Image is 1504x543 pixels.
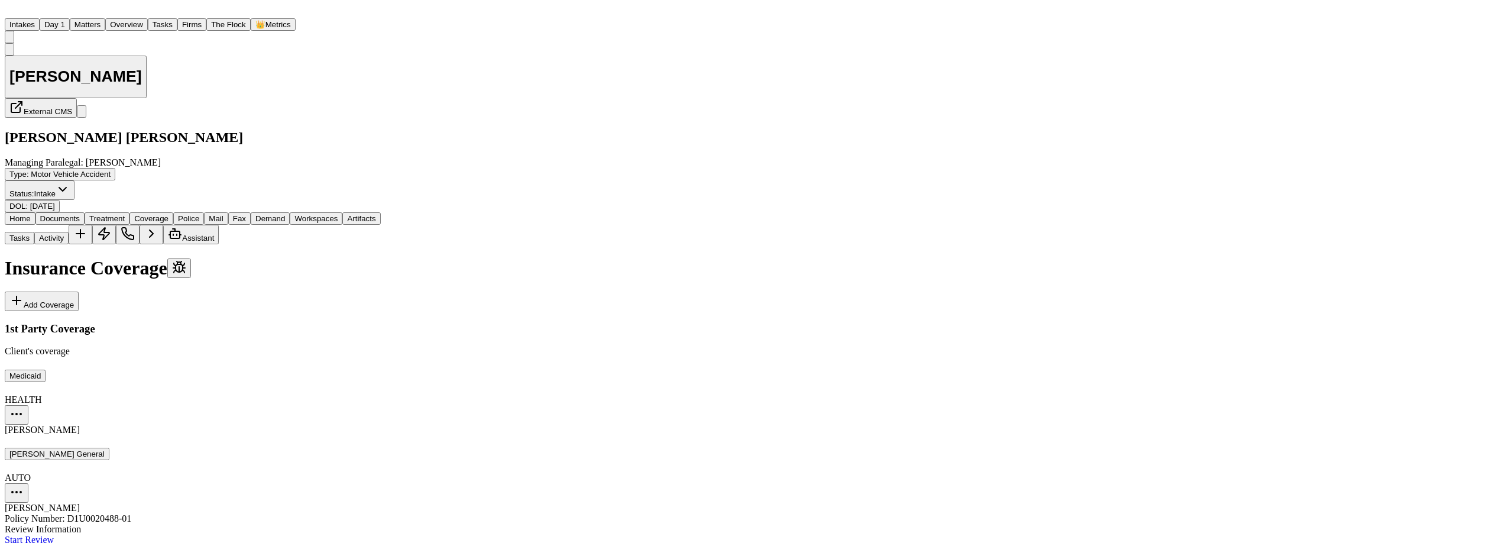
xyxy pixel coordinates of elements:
[40,18,70,31] button: Day 1
[178,214,199,223] span: Police
[5,292,79,311] button: Add Coverage
[116,225,140,244] button: Make a Call
[255,20,265,29] span: crown
[5,43,14,56] button: Copy Matter ID
[5,168,115,180] button: Edit Type: Motor Vehicle Accident
[69,225,92,244] button: Add Task
[5,19,40,29] a: Intakes
[5,473,31,483] span: AUTO
[255,214,285,223] span: Demand
[5,56,147,99] button: Edit matter name
[5,5,19,16] img: Finch Logo
[206,18,251,31] button: The Flock
[5,157,83,167] span: Managing Paralegal:
[9,202,28,211] span: DOL :
[92,225,116,244] button: Create Immediate Task
[233,214,246,223] span: Fax
[5,322,381,335] h3: 1st Party Coverage
[167,258,191,278] button: Debug coverage mentions
[347,214,375,223] span: Artifacts
[70,19,105,29] a: Matters
[148,18,177,31] button: Tasks
[86,157,161,167] span: [PERSON_NAME]
[5,180,74,200] button: Change status from Intake
[5,8,19,18] a: Home
[5,18,40,31] button: Intakes
[5,483,28,503] button: Open actions
[89,214,125,223] span: Treatment
[182,234,214,243] span: Assistant
[134,214,168,223] span: Coverage
[5,232,34,244] button: Tasks
[70,18,105,31] button: Matters
[24,107,72,116] span: External CMS
[177,19,206,29] a: Firms
[5,425,381,435] div: [PERSON_NAME]
[5,395,42,405] span: HEALTH
[5,524,81,534] span: Review Information
[5,503,381,513] div: [PERSON_NAME]
[251,18,296,31] button: crownMetrics
[5,513,65,523] span: Policy Number :
[206,19,251,29] a: The Flock
[67,513,131,523] span: D1U0020488-01
[40,19,70,29] a: Day 1
[105,19,148,29] a: Overview
[9,67,142,86] h1: [PERSON_NAME]
[5,98,77,118] button: External CMS
[9,214,31,223] span: Home
[5,200,60,212] button: Edit DOL: 2025-09-13
[34,232,69,244] button: Activity
[148,19,177,29] a: Tasks
[31,170,111,179] span: Motor Vehicle Accident
[30,202,55,211] span: [DATE]
[177,18,206,31] button: Firms
[5,130,381,146] h2: [PERSON_NAME] [PERSON_NAME]
[5,405,28,425] button: Open actions
[105,18,148,31] button: Overview
[5,346,381,357] p: Client's coverage
[209,214,223,223] span: Mail
[265,20,291,29] span: Metrics
[5,257,381,279] h1: Insurance Coverage
[163,225,219,244] button: Assistant
[5,370,46,382] button: View coverage details
[40,214,80,223] span: Documents
[5,448,109,460] button: View coverage details
[294,214,338,223] span: Workspaces
[9,189,34,198] span: Status:
[251,19,296,29] a: crownMetrics
[9,170,29,179] span: Type :
[34,189,56,198] span: Intake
